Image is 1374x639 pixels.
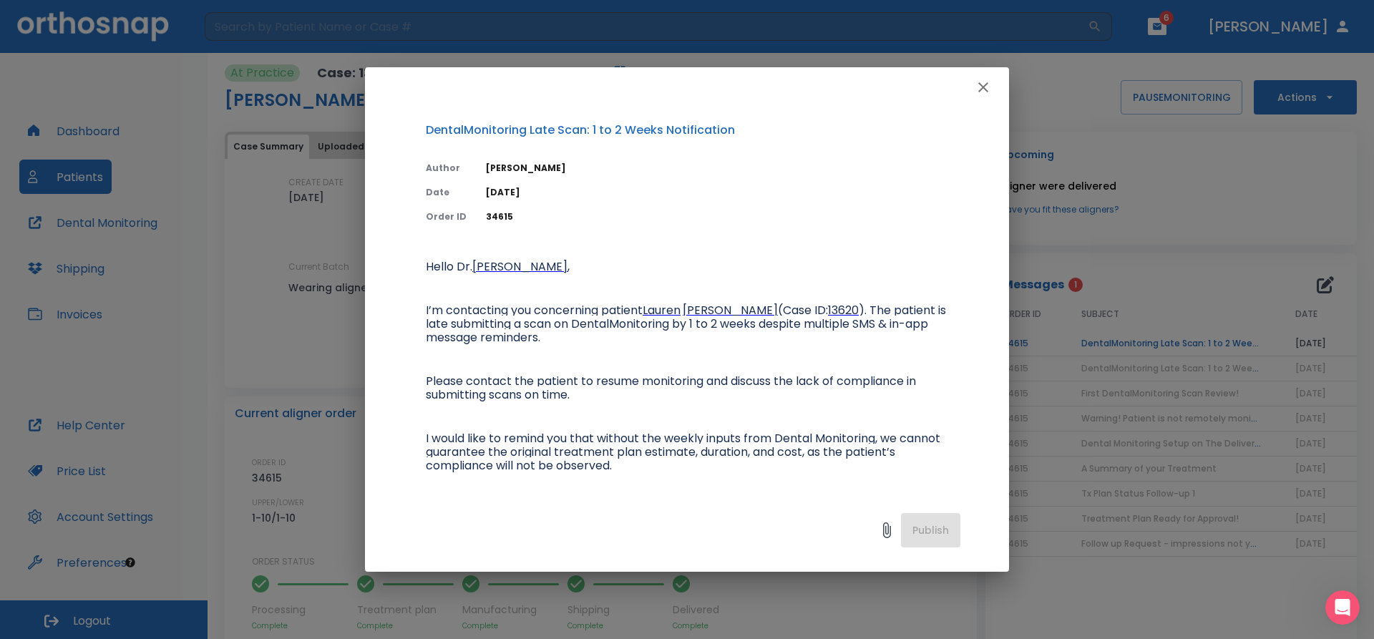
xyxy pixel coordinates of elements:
div: Mohammed says… [11,82,275,384]
button: go back [9,6,36,33]
textarea: Message… [12,439,274,463]
a: Getting Started in Dental Monitoring [23,225,188,250]
button: Start recording [91,468,102,479]
span: ). The patient is late submitting a scan on DentalMonitoring by 1 to 2 weeks despite multiple SMS... [426,302,949,346]
b: Dental Monitoring app [23,119,185,145]
img: Profile image for Mohammed [41,8,64,31]
p: Author [426,162,469,175]
p: [DATE] [486,186,960,199]
span: I’m contacting you concerning patient [426,302,643,318]
a: [PERSON_NAME] [683,305,778,317]
span: Please contact the patient to resume monitoring and discuss the lack of compliance in submitting ... [426,373,919,403]
button: Gif picker [68,468,79,479]
p: Date [426,186,469,199]
iframe: Intercom live chat [1325,590,1360,625]
p: Active 2h ago [69,18,133,32]
div: 📱 Download the app: | ​ Let us know if you need help getting started! [23,273,223,343]
span: [PERSON_NAME] [683,302,778,318]
button: Upload attachment [22,468,34,479]
span: 13620 [828,302,859,318]
span: I would like to remind you that without the weekly inputs from Dental Monitoring, we cannot guara... [426,430,943,474]
button: Send a message… [245,463,268,486]
a: ® [113,239,123,250]
p: 34615 [486,210,960,223]
p: [PERSON_NAME] [486,162,960,175]
div: [PERSON_NAME] • Just now [23,355,142,364]
span: Hello Dr. [426,258,472,275]
span: , [567,258,570,275]
span: Lauren [643,302,681,318]
div: 👋🏻 Did you know you can view and manage your patient scansanywhereusing theDental Monitoring app?... [11,82,235,352]
a: [PERSON_NAME] [472,261,567,273]
p: Order ID [426,210,469,223]
a: App Store [133,274,182,286]
h1: [PERSON_NAME] [69,7,162,18]
button: Home [224,6,251,33]
div: 👋🏻 Did you know you can view and manage your patient scans using the ? It’s fully integrated with... [23,91,223,217]
i: anywhere [52,119,101,131]
p: DentalMonitoring Late Scan: 1 to 2 Weeks Notification [426,122,960,139]
button: Emoji picker [45,469,57,480]
div: Close [251,6,277,31]
span: [PERSON_NAME] [472,258,567,275]
a: 13620 [828,305,859,317]
span: (Case ID: [778,302,828,318]
div: 🔍 Learn more: ​ [23,224,223,266]
a: Google Play [23,274,221,300]
a: Lauren [643,305,681,317]
a: (Provider's Guide) [123,239,213,250]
